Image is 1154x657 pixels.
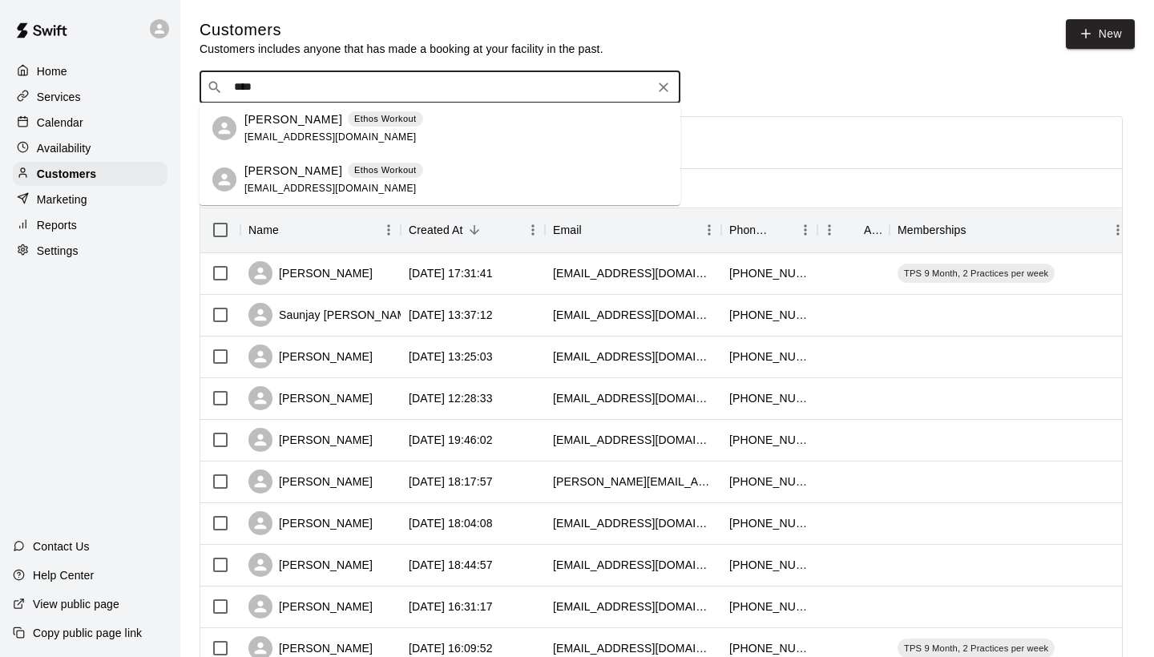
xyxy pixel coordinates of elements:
[729,474,809,490] div: +13107392446
[37,140,91,156] p: Availability
[37,63,67,79] p: Home
[248,511,373,535] div: [PERSON_NAME]
[401,208,545,252] div: Created At
[409,599,493,615] div: 2025-08-31 16:31:17
[729,599,809,615] div: +18013580067
[409,515,493,531] div: 2025-09-03 18:04:08
[553,390,713,406] div: sardeans_silvertongue@yahoo.com
[244,111,342,128] p: [PERSON_NAME]
[200,71,680,103] div: Search customers by name or email
[729,557,809,573] div: +19082471797
[729,640,809,656] div: +14352602030
[212,116,236,140] div: Karli Koelliker
[545,208,721,252] div: Email
[553,349,713,365] div: michelleraebott@gmail.com
[817,208,890,252] div: Age
[463,219,486,241] button: Sort
[279,219,301,241] button: Sort
[13,59,167,83] a: Home
[841,219,864,241] button: Sort
[898,642,1055,655] span: TPS 9 Month, 2 Practices per week
[793,218,817,242] button: Menu
[248,345,373,369] div: [PERSON_NAME]
[354,112,417,126] p: Ethos Workout
[729,515,809,531] div: +18018679776
[771,219,793,241] button: Sort
[13,213,167,237] a: Reports
[553,474,713,490] div: jacob@gotberg.net
[200,19,603,41] h5: Customers
[13,162,167,186] a: Customers
[13,136,167,160] a: Availability
[33,538,90,554] p: Contact Us
[37,191,87,208] p: Marketing
[582,219,604,241] button: Sort
[13,111,167,135] a: Calendar
[521,218,545,242] button: Menu
[817,218,841,242] button: Menu
[33,625,142,641] p: Copy public page link
[248,470,373,494] div: [PERSON_NAME]
[553,515,713,531] div: kh_painting@outlook.com
[354,163,417,177] p: Ethos Workout
[1066,19,1135,49] a: New
[409,557,493,573] div: 2025-08-31 18:44:57
[729,208,771,252] div: Phone Number
[13,85,167,109] a: Services
[248,208,279,252] div: Name
[409,390,493,406] div: 2025-09-06 12:28:33
[729,349,809,365] div: +18018305423
[248,261,373,285] div: [PERSON_NAME]
[244,131,417,143] span: [EMAIL_ADDRESS][DOMAIN_NAME]
[409,307,493,323] div: 2025-09-09 13:37:12
[729,265,809,281] div: +13219008855
[248,428,373,452] div: [PERSON_NAME]
[553,640,713,656] div: brittniemiller8@gmail.com
[248,303,418,327] div: Saunjay [PERSON_NAME]
[409,265,493,281] div: 2025-09-09 17:31:41
[966,219,989,241] button: Sort
[409,349,493,365] div: 2025-09-09 13:25:03
[553,307,713,323] div: saunjayhillmon@yahoo.com
[244,163,342,179] p: [PERSON_NAME]
[697,218,721,242] button: Menu
[377,218,401,242] button: Menu
[37,217,77,233] p: Reports
[1106,218,1130,242] button: Menu
[248,386,373,410] div: [PERSON_NAME]
[890,208,1130,252] div: Memberships
[409,474,493,490] div: 2025-09-05 18:17:57
[898,264,1055,283] div: TPS 9 Month, 2 Practices per week
[37,166,96,182] p: Customers
[409,432,493,448] div: 2025-09-05 19:46:02
[248,553,373,577] div: [PERSON_NAME]
[729,432,809,448] div: +18015927840
[721,208,817,252] div: Phone Number
[13,187,167,212] a: Marketing
[553,265,713,281] div: wsmageo808@gmail.com
[212,167,236,191] div: Cal Koelliker
[898,267,1055,280] span: TPS 9 Month, 2 Practices per week
[553,557,713,573] div: jandawson1@gmail.com
[553,208,582,252] div: Email
[33,567,94,583] p: Help Center
[240,208,401,252] div: Name
[553,599,713,615] div: crustine_821@hotmail.com
[37,115,83,131] p: Calendar
[729,390,809,406] div: +13854399985
[553,432,713,448] div: ikeanderica@msn.com
[200,41,603,57] p: Customers includes anyone that has made a booking at your facility in the past.
[864,208,882,252] div: Age
[37,243,79,259] p: Settings
[33,596,119,612] p: View public page
[13,239,167,263] a: Settings
[244,183,417,194] span: [EMAIL_ADDRESS][DOMAIN_NAME]
[898,208,966,252] div: Memberships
